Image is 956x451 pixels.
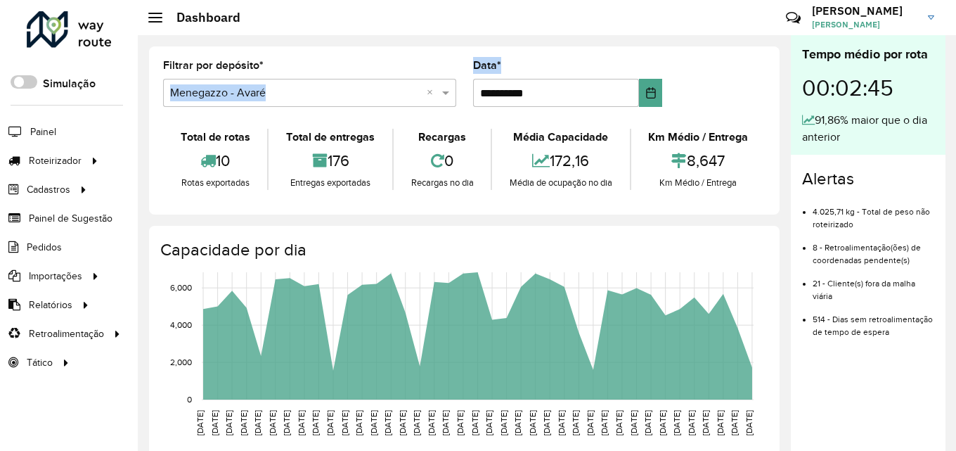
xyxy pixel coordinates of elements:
text: [DATE] [701,410,710,436]
button: Choose Date [639,79,662,107]
text: [DATE] [210,410,219,436]
div: Entregas exportadas [272,176,388,190]
li: 21 - Cliente(s) fora da malha viária [813,267,934,303]
text: [DATE] [311,410,320,436]
text: [DATE] [268,410,277,436]
text: [DATE] [557,410,566,436]
li: 514 - Dias sem retroalimentação de tempo de espera [813,303,934,338]
span: Painel de Sugestão [29,211,112,226]
text: [DATE] [253,410,262,436]
text: [DATE] [484,410,493,436]
text: [DATE] [282,410,291,436]
text: [DATE] [716,410,725,436]
text: [DATE] [528,410,537,436]
text: [DATE] [643,410,652,436]
text: [DATE] [441,410,450,436]
text: [DATE] [744,410,754,436]
text: [DATE] [456,410,465,436]
text: [DATE] [730,410,739,436]
div: 10 [167,146,264,176]
text: [DATE] [672,410,681,436]
div: Km Médio / Entrega [635,176,762,190]
text: [DATE] [499,410,508,436]
h2: Dashboard [162,10,240,25]
text: [DATE] [398,410,407,436]
div: Média de ocupação no dia [496,176,626,190]
a: Contato Rápido [778,3,808,33]
h3: [PERSON_NAME] [812,4,917,18]
div: 0 [397,146,487,176]
text: [DATE] [687,410,696,436]
text: 6,000 [170,283,192,292]
text: [DATE] [195,410,205,436]
span: [PERSON_NAME] [812,18,917,31]
text: [DATE] [369,410,378,436]
div: Rotas exportadas [167,176,264,190]
div: Km Médio / Entrega [635,129,762,146]
text: [DATE] [542,410,551,436]
text: [DATE] [325,410,335,436]
span: Cadastros [27,182,70,197]
span: Tático [27,355,53,370]
text: 0 [187,395,192,404]
div: 00:02:45 [802,64,934,112]
span: Relatórios [29,298,72,312]
text: [DATE] [340,410,349,436]
span: Clear all [427,84,439,101]
text: [DATE] [427,410,436,436]
li: 4.025,71 kg - Total de peso não roteirizado [813,195,934,231]
label: Simulação [43,75,96,92]
div: 8,647 [635,146,762,176]
text: [DATE] [513,410,522,436]
div: Recargas [397,129,487,146]
label: Filtrar por depósito [163,57,264,74]
span: Retroalimentação [29,326,104,341]
h4: Alertas [802,169,934,189]
span: Importações [29,269,82,284]
div: Total de rotas [167,129,264,146]
text: [DATE] [629,410,638,436]
text: [DATE] [614,410,624,436]
text: [DATE] [224,410,233,436]
li: 8 - Retroalimentação(ões) de coordenadas pendente(s) [813,231,934,267]
text: [DATE] [383,410,392,436]
div: Recargas no dia [397,176,487,190]
span: Roteirizador [29,153,82,168]
div: 91,86% maior que o dia anterior [802,112,934,146]
div: Média Capacidade [496,129,626,146]
div: Tempo médio por rota [802,45,934,64]
text: [DATE] [297,410,306,436]
text: [DATE] [412,410,421,436]
div: 176 [272,146,388,176]
span: Painel [30,125,56,139]
text: [DATE] [354,410,363,436]
text: [DATE] [600,410,609,436]
text: [DATE] [658,410,667,436]
span: Pedidos [27,240,62,255]
div: 172,16 [496,146,626,176]
text: [DATE] [239,410,248,436]
label: Data [473,57,501,74]
div: Total de entregas [272,129,388,146]
text: 4,000 [170,320,192,329]
text: 2,000 [170,357,192,367]
text: [DATE] [571,410,580,436]
text: [DATE] [586,410,595,436]
text: [DATE] [470,410,479,436]
h4: Capacidade por dia [160,240,766,260]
